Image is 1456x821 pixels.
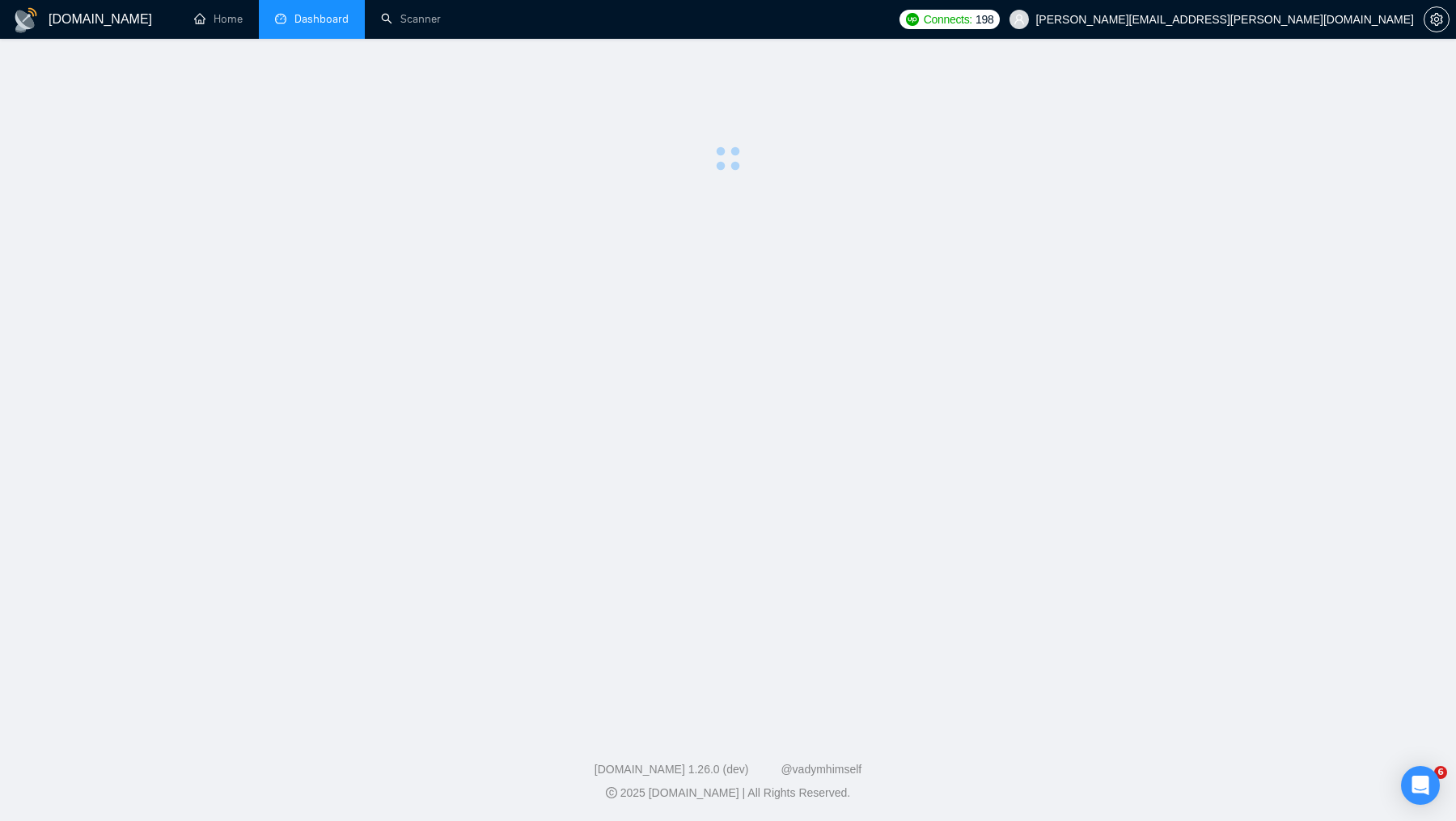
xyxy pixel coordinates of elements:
a: @vadymhimself [781,763,861,776]
img: logo [13,7,39,33]
a: homeHome [194,12,243,26]
img: upwork-logo.png [906,13,919,26]
div: 2025 [DOMAIN_NAME] | All Rights Reserved. [13,785,1443,802]
a: setting [1424,13,1450,26]
button: setting [1424,6,1450,32]
span: Connects: [924,11,972,28]
span: copyright [606,787,617,798]
span: Dashboard [294,12,349,26]
a: [DOMAIN_NAME] 1.26.0 (dev) [595,763,749,776]
span: 198 [976,11,993,28]
span: user [1014,14,1025,25]
a: searchScanner [381,12,441,26]
span: 6 [1434,766,1447,779]
span: dashboard [275,13,286,24]
div: Open Intercom Messenger [1401,766,1440,805]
